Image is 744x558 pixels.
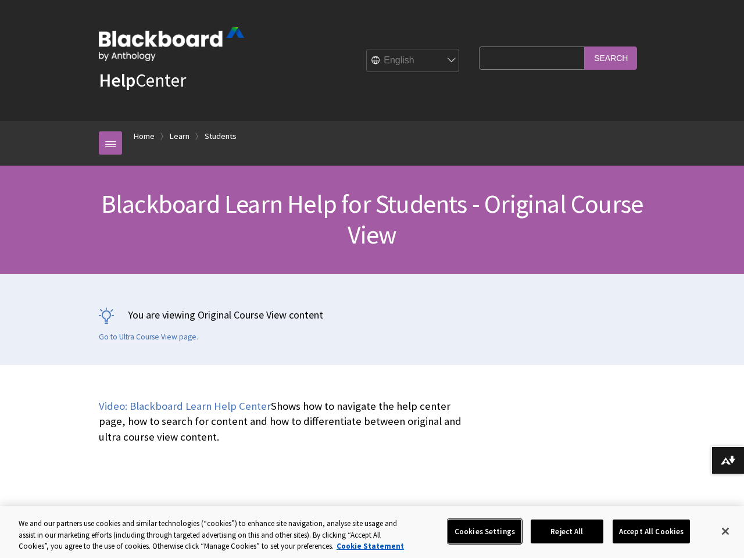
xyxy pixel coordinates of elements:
[337,541,404,551] a: More information about your privacy, opens in a new tab
[613,519,690,543] button: Accept All Cookies
[448,519,521,543] button: Cookies Settings
[713,518,738,544] button: Close
[19,518,409,552] div: We and our partners use cookies and similar technologies (“cookies”) to enhance site navigation, ...
[531,519,603,543] button: Reject All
